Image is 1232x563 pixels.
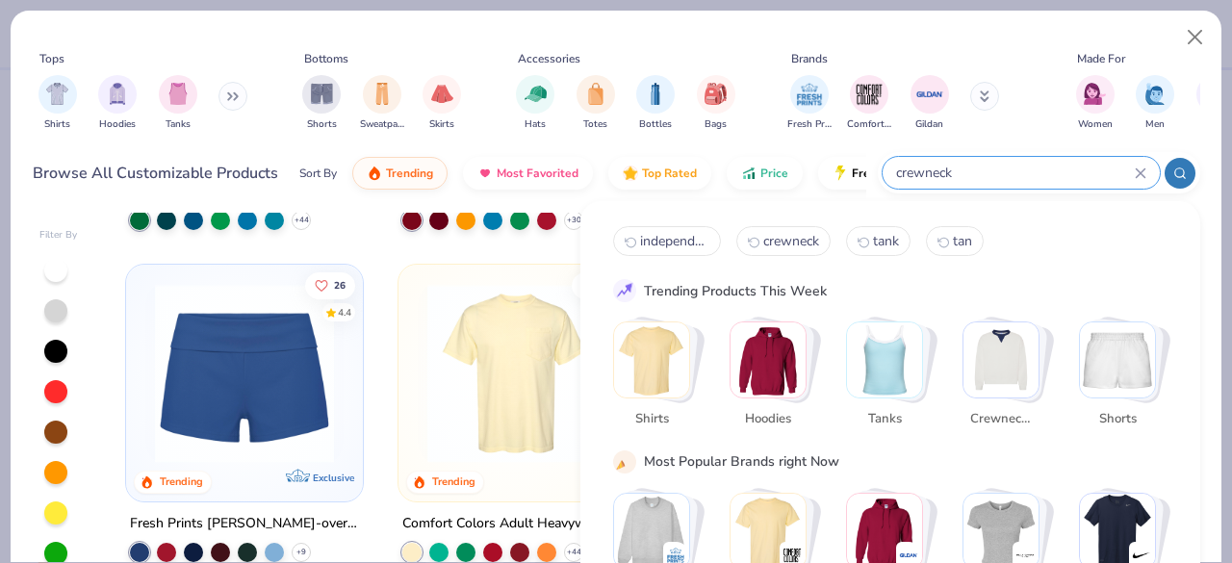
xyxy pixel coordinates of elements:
[697,75,735,132] div: filter for Bags
[613,226,721,256] button: independent0
[296,547,306,558] span: + 9
[360,75,404,132] button: filter button
[352,157,448,190] button: Trending
[1144,83,1166,105] img: Men Image
[705,117,727,132] span: Bags
[567,547,581,558] span: + 44
[644,280,827,300] div: Trending Products This Week
[585,83,606,105] img: Totes Image
[463,157,593,190] button: Most Favorited
[294,215,308,226] span: + 44
[614,322,689,397] img: Shirts
[423,75,461,132] button: filter button
[855,80,884,109] img: Comfort Colors Image
[516,75,554,132] div: filter for Hats
[852,166,951,181] span: Fresh Prints Flash
[38,75,77,132] button: filter button
[402,512,631,536] div: Comfort Colors Adult Heavyweight RS Pocket T-Shirt
[645,83,666,105] img: Bottles Image
[516,75,554,132] button: filter button
[853,409,915,428] span: Tanks
[915,80,944,109] img: Gildan Image
[525,117,546,132] span: Hats
[159,75,197,132] div: filter for Tanks
[847,75,891,132] div: filter for Comfort Colors
[38,75,77,132] div: filter for Shirts
[577,75,615,132] div: filter for Totes
[338,305,351,320] div: 4.4
[847,322,922,397] img: Tanks
[818,157,1040,190] button: Fresh Prints Flash
[644,451,839,472] div: Most Popular Brands right Now
[167,83,189,105] img: Tanks Image
[636,75,675,132] button: filter button
[311,83,333,105] img: Shorts Image
[969,409,1032,428] span: Crewnecks
[299,165,337,182] div: Sort By
[98,75,137,132] button: filter button
[130,512,359,536] div: Fresh Prints [PERSON_NAME]-over Lounge Shorts
[616,452,633,470] img: party_popper.gif
[46,83,68,105] img: Shirts Image
[307,117,337,132] span: Shorts
[304,50,348,67] div: Bottoms
[795,80,824,109] img: Fresh Prints Image
[360,117,404,132] span: Sweatpants
[1078,117,1113,132] span: Women
[787,75,832,132] button: filter button
[1080,322,1155,397] img: Shorts
[39,228,78,243] div: Filter By
[613,321,702,436] button: Stack Card Button Shirts
[616,282,633,299] img: trend_line.gif
[367,166,382,181] img: trending.gif
[623,166,638,181] img: TopRated.gif
[98,75,137,132] div: filter for Hoodies
[847,117,891,132] span: Comfort Colors
[1145,117,1165,132] span: Men
[608,157,711,190] button: Top Rated
[159,75,197,132] button: filter button
[497,166,578,181] span: Most Favorited
[791,50,828,67] div: Brands
[1084,83,1106,105] img: Women Image
[573,271,629,298] button: Like
[911,75,949,132] button: filter button
[846,226,911,256] button: tank2
[1077,50,1125,67] div: Made For
[1086,409,1148,428] span: Shorts
[431,83,453,105] img: Skirts Image
[915,117,943,132] span: Gildan
[302,75,341,132] button: filter button
[145,284,344,463] img: d60be0fe-5443-43a1-ac7f-73f8b6aa2e6e
[33,162,278,185] div: Browse All Customizable Products
[372,83,393,105] img: Sweatpants Image
[705,83,726,105] img: Bags Image
[334,280,346,290] span: 26
[727,157,803,190] button: Price
[423,75,461,132] div: filter for Skirts
[873,232,899,250] span: tank
[1079,321,1168,436] button: Stack Card Button Shorts
[99,117,136,132] span: Hoodies
[640,232,709,250] span: independent
[847,75,891,132] button: filter button
[166,117,191,132] span: Tanks
[343,284,541,463] img: 2b7564bd-f87b-4f7f-9c6b-7cf9a6c4e730
[577,75,615,132] button: filter button
[1076,75,1115,132] button: filter button
[642,166,697,181] span: Top Rated
[312,472,353,484] span: Exclusive
[1136,75,1174,132] button: filter button
[620,409,682,428] span: Shirts
[760,166,788,181] span: Price
[360,75,404,132] div: filter for Sweatpants
[730,321,818,436] button: Stack Card Button Hoodies
[1177,19,1214,56] button: Close
[736,226,831,256] button: crewneck1
[736,409,799,428] span: Hoodies
[763,232,819,250] span: crewneck
[846,321,935,436] button: Stack Card Button Tanks
[1136,75,1174,132] div: filter for Men
[39,50,64,67] div: Tops
[44,117,70,132] span: Shirts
